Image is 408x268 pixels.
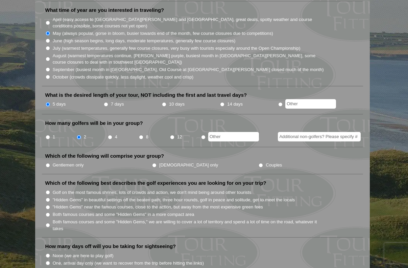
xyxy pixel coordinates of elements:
[115,134,117,140] label: 4
[278,132,361,141] input: Additional non-golfers? Please specify #
[45,153,164,159] label: Which of the following will comprise your group?
[266,162,282,169] label: Couples
[53,74,194,81] label: October (crowds dissipate quickly, less daylight, weather cool and crisp)
[177,134,182,140] label: 12
[227,101,243,108] label: 14 days
[159,162,218,169] label: [DEMOGRAPHIC_DATA] only
[53,52,325,66] label: August (warmest temperatures continue, [PERSON_NAME] purple, busiest month in [GEOGRAPHIC_DATA][P...
[45,120,143,127] label: How many golfers will be in your group?
[45,92,247,98] label: What is the desired length of your tour, NOT including the first and last travel days?
[53,211,194,218] label: Both famous courses and some "Hidden Gems" in a more compact area
[111,101,124,108] label: 7 days
[53,260,204,267] label: One, arrival day only (we want to recover from the trip before hitting the links)
[45,243,176,250] label: How many days off will you be taking for sightseeing?
[53,204,263,210] label: "Hidden Gems" near the famous courses, close to the action, but away from the most expensive gree...
[53,30,273,37] label: May (always popular, gorse in bloom, busier towards end of the month, few course closures due to ...
[53,219,325,232] label: Both famous courses and some "Hidden Gems," we are willing to cover a lot of territory and spend ...
[53,101,66,108] label: 5 days
[285,99,336,109] input: Other
[53,16,325,29] label: April (easy access to [GEOGRAPHIC_DATA][PERSON_NAME] and [GEOGRAPHIC_DATA], great deals, spotty w...
[45,180,266,186] label: Which of the following best describes the golf experiences you are looking for on your trip?
[53,197,295,203] label: "Hidden Gems" in beautiful settings off the beaten path, three hour rounds, golf in peace and sol...
[53,134,55,140] label: 1
[45,7,164,14] label: What time of year are you interested in traveling?
[146,134,148,140] label: 8
[53,66,324,73] label: September (busiest month in [GEOGRAPHIC_DATA], Old Course at [GEOGRAPHIC_DATA][PERSON_NAME] close...
[84,134,86,140] label: 2
[53,252,114,259] label: None (we are here to play golf)
[53,162,84,169] label: Gentlemen only
[53,45,301,52] label: July (warmest temperatures, generally few course closures, very busy with tourists especially aro...
[53,38,236,44] label: June (high season begins, long days, moderate temperatures, generally few course closures)
[208,132,259,141] input: Other
[169,101,185,108] label: 10 days
[53,189,251,196] label: Golf on the most famous shrines, lots of crowds and action, we don't mind being around other tour...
